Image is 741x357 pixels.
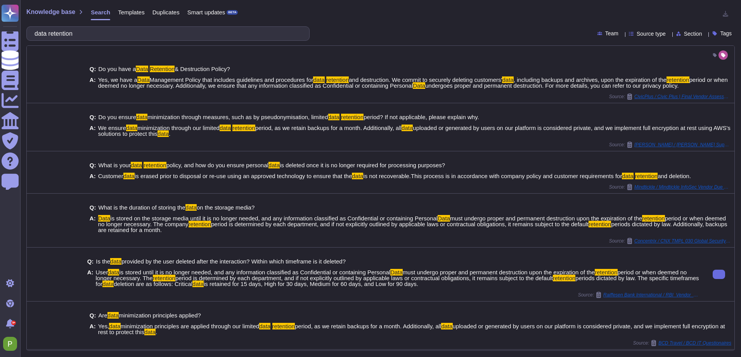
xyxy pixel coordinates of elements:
span: period, as we retain backups for a month. Additionally, all [295,323,441,329]
mark: data [441,323,452,329]
mark: retention [635,173,658,179]
span: User [96,269,108,276]
span: Source: [609,142,731,148]
span: Yes, we have a [98,76,137,83]
span: Do you ensure [99,114,137,120]
mark: data [136,114,147,120]
mark: Data [390,269,403,276]
mark: retention [667,76,689,83]
mark: data [622,173,633,179]
span: is deleted once it is no longer required for processing purposes? [280,162,445,168]
b: A: [90,77,96,88]
b: Q: [90,162,96,168]
span: policy, and how do you ensure personal [166,162,268,168]
span: We ensure [98,125,126,131]
mark: retention [272,323,295,329]
mark: retention [326,76,349,83]
span: period is determined by each department, and if not explicitly outlined by applicable laws or con... [175,275,553,281]
span: is stored on the storage media until it is no longer needed, and any information classified as Co... [110,215,438,222]
span: and deletion. [658,173,691,179]
mark: retention [341,114,364,120]
span: provided by the user deleted after the interaction? Within which timeframe is it deleted? [121,258,346,265]
b: Q: [90,204,96,210]
b: A: [90,215,96,233]
span: must undergo proper and permanent destruction upon the expiration of the [450,215,642,222]
input: Search a question or template... [31,27,301,40]
span: is erased prior to disposal or re-use using an approved technology to ensure that the [135,173,352,179]
mark: data [220,125,231,131]
mark: data [352,173,363,179]
mark: Retention [150,66,175,72]
mark: data [158,130,169,137]
mark: Data [438,215,450,222]
mark: data [328,114,339,120]
span: minimization through measures, such as by pseudonymisation, limited [147,114,328,120]
mark: data [402,125,413,131]
span: Duplicates [152,9,180,15]
mark: data [268,162,280,168]
mark: Data [98,215,111,222]
mark: data [108,269,119,276]
span: [PERSON_NAME] / [PERSON_NAME] Supplier Self Assessment Questionnaire Cyber Security (2) [634,142,731,147]
span: Source: [609,94,731,100]
mark: data [259,323,270,329]
span: deletion are as follows: Critical [114,281,192,287]
mark: data [102,281,114,287]
mark: data [110,258,121,265]
span: is not recoverable.This process is in accordance with company policy and customer requirements for [363,173,622,179]
div: BETA [227,10,238,15]
b: Q: [90,312,96,318]
span: Source: [609,184,731,190]
span: Section [684,31,702,36]
b: Q: [90,114,96,120]
mark: retention [595,269,617,276]
mark: data [192,281,204,287]
mark: data [131,162,142,168]
span: Raiffesen Bank International / RBI_Vendor_Security_AssessmentV2.4 [603,293,700,297]
span: Smart updates [187,9,225,15]
span: Are [99,312,107,319]
span: . [156,329,157,335]
span: is retained for 15 days, High for 30 days, Medium for 60 days, and Low for 90 days. [204,281,418,287]
span: Tags [720,31,732,36]
mark: retention [153,275,175,281]
mark: data [109,323,120,329]
span: period is determined by each department, and if not explicitly outlined by applicable laws or con... [211,221,589,227]
span: is stored until it is no longer needed, and any information classified as Confidential or contain... [119,269,390,276]
mark: data [123,173,135,179]
mark: data [107,312,119,319]
mark: data [126,125,137,131]
span: CivicPlus / Civic Plus | Final Vendor Assessment Forms [634,94,731,99]
span: minimization principles applied? [119,312,201,319]
span: Source type [637,31,666,36]
span: Team [605,31,618,36]
span: Yes, [98,323,109,329]
b: A: [90,323,96,335]
mark: Data [136,66,148,72]
mark: data [144,329,156,335]
span: period, as we retain backups for a month. Additionally, all [255,125,402,131]
span: Knowledge base [26,9,75,15]
span: BCD Travel / BCD IT Questionaires [658,341,731,345]
span: must undergo proper and permanent destruction upon the expiration of the [403,269,595,276]
mark: retention [589,221,611,227]
span: uploaded or generated by users on our platform is considered private, and we implement full encry... [98,125,731,137]
span: period or when deemed no longer necessary. The [96,269,687,281]
span: Source: [609,238,731,244]
span: periods dictated by law. The specific timeframes for [96,275,699,287]
mark: retention [232,125,255,131]
span: What is your [99,162,131,168]
span: Management Policy that includes guidelines and procedures for [150,76,313,83]
span: Templates [118,9,144,15]
span: minimization through our limited [137,125,220,131]
div: 9+ [11,321,16,325]
mark: retention [144,162,166,168]
span: & Destruction Policy? [175,66,230,72]
mark: data [313,76,324,83]
span: minimization principles are applied through our limited [121,323,260,329]
span: undergoes proper and permanent destruction. For more details, you can refer to our privacy policy. [425,82,679,89]
mark: retention [553,275,575,281]
mark: retention [189,221,211,227]
b: Q: [90,66,96,72]
span: Concentrix / CNX TMPL 030 Global Security Application Assessment To be filled by Vendor [634,239,731,243]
